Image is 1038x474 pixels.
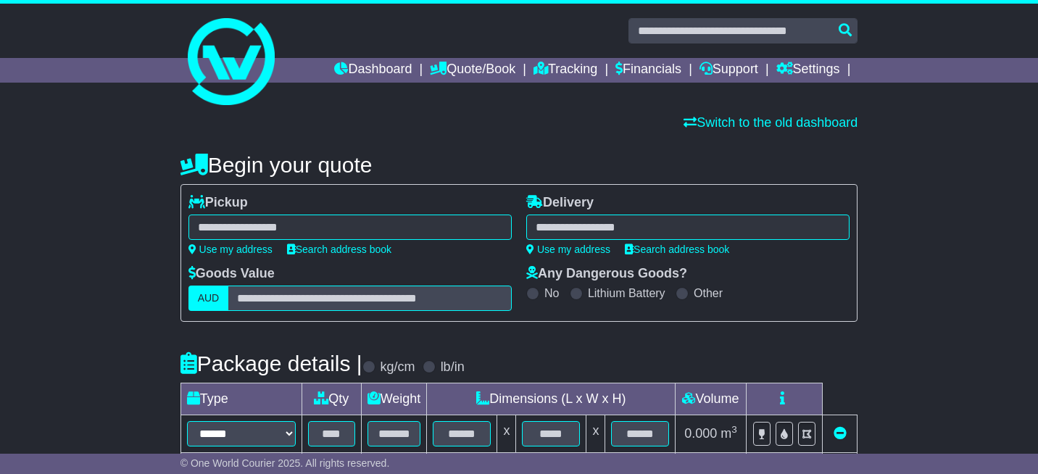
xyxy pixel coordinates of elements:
[526,195,594,211] label: Delivery
[180,352,362,375] h4: Package details |
[427,383,676,415] td: Dimensions (L x W x H)
[188,266,275,282] label: Goods Value
[441,359,465,375] label: lb/in
[526,266,687,282] label: Any Dangerous Goods?
[497,415,516,453] td: x
[721,426,737,441] span: m
[430,58,515,83] a: Quote/Book
[615,58,681,83] a: Financials
[731,424,737,435] sup: 3
[625,244,729,255] a: Search address book
[676,383,746,415] td: Volume
[544,286,559,300] label: No
[361,383,427,415] td: Weight
[302,383,361,415] td: Qty
[694,286,723,300] label: Other
[287,244,391,255] a: Search address book
[776,58,840,83] a: Settings
[684,115,858,130] a: Switch to the old dashboard
[180,457,390,469] span: © One World Courier 2025. All rights reserved.
[588,286,665,300] label: Lithium Battery
[834,426,847,441] a: Remove this item
[586,415,605,453] td: x
[381,359,415,375] label: kg/cm
[188,286,229,311] label: AUD
[699,58,758,83] a: Support
[180,153,858,177] h4: Begin your quote
[334,58,412,83] a: Dashboard
[188,244,273,255] a: Use my address
[533,58,597,83] a: Tracking
[684,426,717,441] span: 0.000
[180,383,302,415] td: Type
[188,195,248,211] label: Pickup
[526,244,610,255] a: Use my address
